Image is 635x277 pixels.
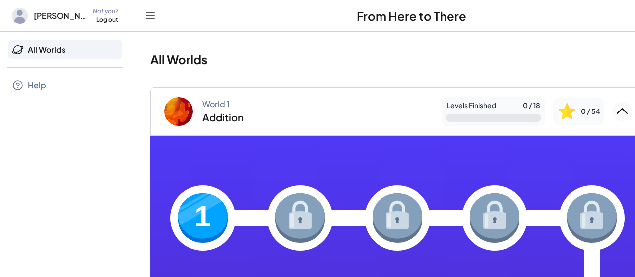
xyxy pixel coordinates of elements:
[202,111,244,124] div: Addition
[373,193,422,243] img: svg%3e
[470,193,519,243] img: svg%3e
[523,101,540,110] div: 0 / 18
[357,4,466,28] h1: From Here to There
[612,102,632,121] button: Collapse World 1
[28,44,65,55] div: All Worlds
[34,10,87,22] span: [PERSON_NAME]
[581,107,600,116] div: 0 / 54
[159,92,198,131] img: world_1-Dr-aa4MT.svg
[567,193,617,243] img: svg%3e
[275,193,325,243] img: svg%3e
[447,101,496,110] div: Levels Finished
[557,102,577,121] img: svg%3e
[93,7,118,16] div: Not you?
[202,99,230,109] div: World 1
[178,193,228,243] img: svg%3e
[28,79,46,91] div: Help
[96,16,118,24] div: Log out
